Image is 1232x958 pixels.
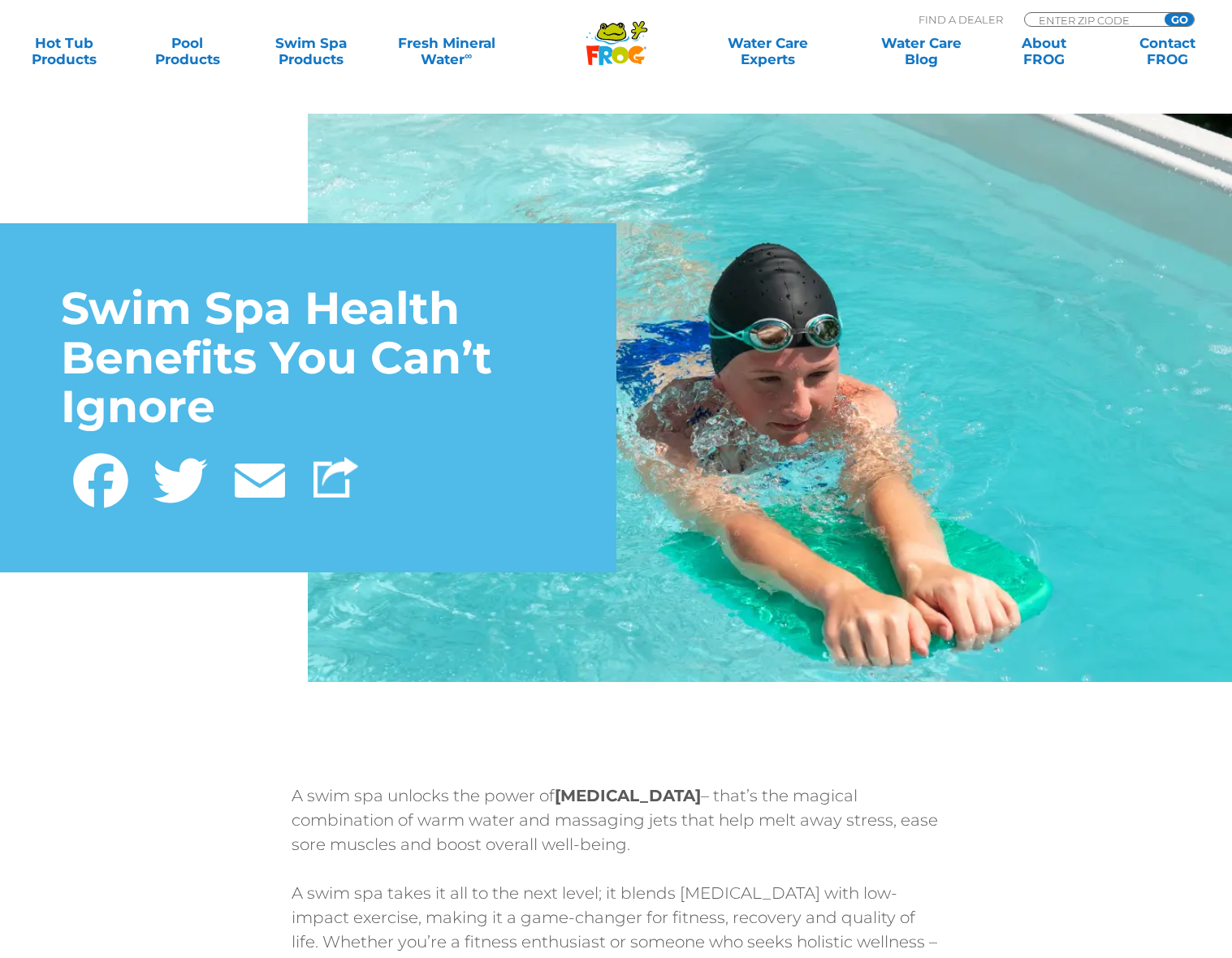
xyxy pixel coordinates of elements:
[16,35,112,67] a: Hot TubProducts
[873,35,969,67] a: Water CareBlog
[140,444,220,511] a: Twitter
[919,12,1003,27] p: Find A Dealer
[465,50,472,62] sup: ∞
[292,783,941,857] p: A swim spa unlocks the power of – that’s the magical combination of warm water and massaging jets...
[1120,35,1216,67] a: ContactFROG
[220,444,300,511] a: Email
[61,444,140,511] a: Facebook
[308,114,1232,730] img: A young girl swims in a swim spa with a kickboard. She is wearing goggles and a blue swimsuit.
[1165,13,1194,26] input: GO
[140,35,236,67] a: PoolProducts
[313,457,358,498] img: Share
[555,786,701,805] strong: [MEDICAL_DATA]
[689,35,845,67] a: Water CareExperts
[996,35,1092,67] a: AboutFROG
[387,35,507,67] a: Fresh MineralWater∞
[61,284,555,432] h1: Swim Spa Health Benefits You Can’t Ignore
[1037,13,1147,27] input: Zip Code Form
[263,35,359,67] a: Swim SpaProducts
